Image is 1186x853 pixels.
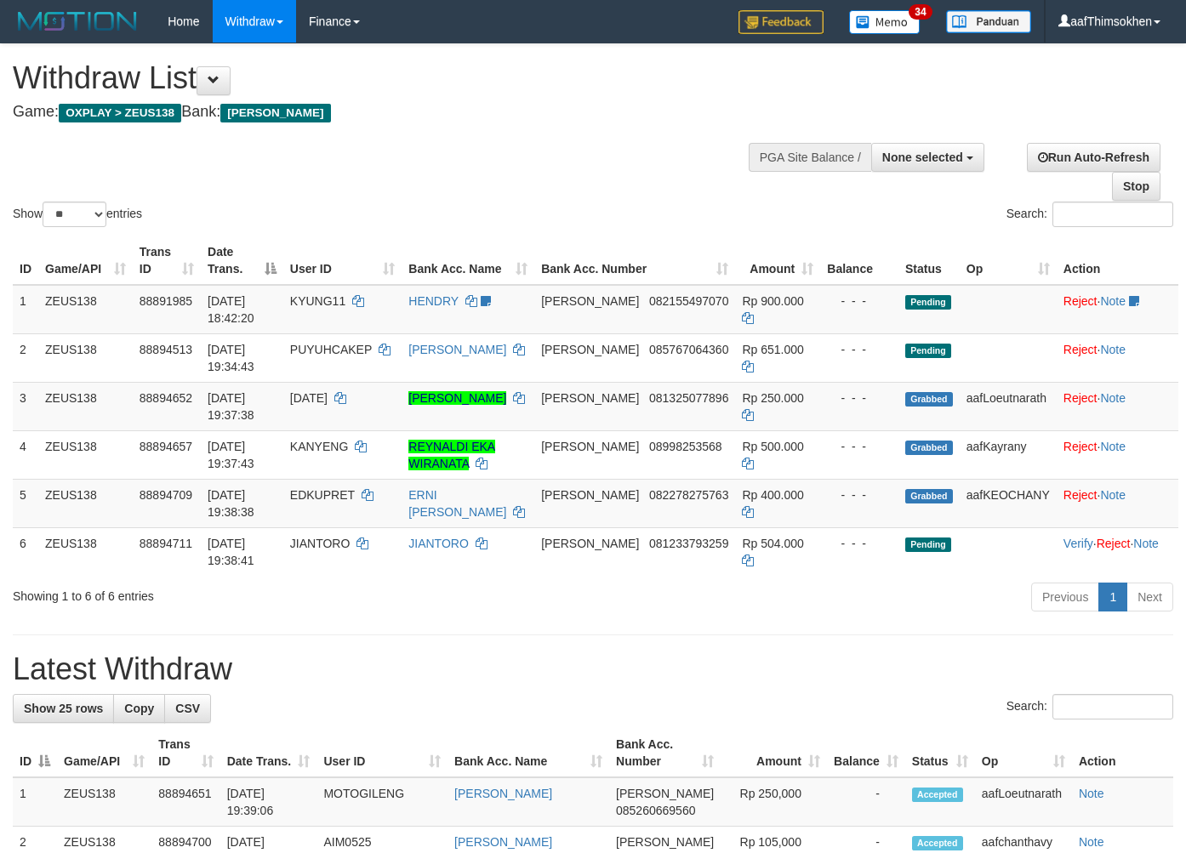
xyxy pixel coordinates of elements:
[1052,694,1173,719] input: Search:
[1063,488,1098,502] a: Reject
[408,440,495,470] a: REYNALDI EKA WIRANATA
[1063,294,1098,308] a: Reject
[541,294,639,308] span: [PERSON_NAME]
[13,581,482,605] div: Showing 1 to 6 of 6 entries
[38,333,133,382] td: ZEUS138
[208,488,254,519] span: [DATE] 19:38:38
[749,143,871,172] div: PGA Site Balance /
[151,777,220,827] td: 88894651
[316,729,448,777] th: User ID: activate to sort column ascending
[721,729,827,777] th: Amount: activate to sort column ascending
[140,294,192,308] span: 88891985
[960,236,1057,285] th: Op: activate to sort column ascending
[57,777,151,827] td: ZEUS138
[649,440,722,453] span: Copy 08998253568 to clipboard
[1057,430,1178,479] td: ·
[1063,537,1093,550] a: Verify
[175,702,200,715] span: CSV
[38,285,133,334] td: ZEUS138
[13,333,38,382] td: 2
[975,777,1072,827] td: aafLoeutnarath
[290,488,355,502] span: EDKUPRET
[1006,202,1173,227] label: Search:
[960,382,1057,430] td: aafLoeutnarath
[164,694,211,723] a: CSV
[871,143,984,172] button: None selected
[649,391,728,405] span: Copy 081325077896 to clipboard
[905,441,953,455] span: Grabbed
[13,430,38,479] td: 4
[1072,729,1173,777] th: Action
[649,537,728,550] span: Copy 081233793259 to clipboard
[408,391,506,405] a: [PERSON_NAME]
[1057,382,1178,430] td: ·
[905,392,953,407] span: Grabbed
[13,202,142,227] label: Show entries
[649,294,728,308] span: Copy 082155497070 to clipboard
[827,438,892,455] div: - - -
[649,488,728,502] span: Copy 082278275763 to clipboard
[220,729,317,777] th: Date Trans.: activate to sort column ascending
[1057,236,1178,285] th: Action
[290,440,348,453] span: KANYENG
[541,440,639,453] span: [PERSON_NAME]
[290,294,345,308] span: KYUNG11
[827,777,905,827] td: -
[946,10,1031,33] img: panduan.png
[133,236,201,285] th: Trans ID: activate to sort column ascending
[1112,172,1160,201] a: Stop
[140,488,192,502] span: 88894709
[13,652,1173,686] h1: Latest Withdraw
[13,694,114,723] a: Show 25 rows
[905,537,951,552] span: Pending
[541,488,639,502] span: [PERSON_NAME]
[960,430,1057,479] td: aafKayrany
[742,440,803,453] span: Rp 500.000
[13,382,38,430] td: 3
[57,729,151,777] th: Game/API: activate to sort column ascending
[290,537,351,550] span: JIANTORO
[13,285,38,334] td: 1
[38,479,133,527] td: ZEUS138
[402,236,534,285] th: Bank Acc. Name: activate to sort column ascending
[140,343,192,356] span: 88894513
[1057,479,1178,527] td: ·
[290,391,328,405] span: [DATE]
[1079,787,1104,800] a: Note
[1126,583,1173,611] a: Next
[721,777,827,827] td: Rp 250,000
[208,343,254,373] span: [DATE] 19:34:43
[649,343,728,356] span: Copy 085767064360 to clipboard
[13,9,142,34] img: MOTION_logo.png
[448,729,609,777] th: Bank Acc. Name: activate to sort column ascending
[827,390,892,407] div: - - -
[1100,343,1126,356] a: Note
[408,343,506,356] a: [PERSON_NAME]
[975,729,1072,777] th: Op: activate to sort column ascending
[616,787,714,800] span: [PERSON_NAME]
[534,236,735,285] th: Bank Acc. Number: activate to sort column ascending
[13,61,773,95] h1: Withdraw List
[1100,440,1126,453] a: Note
[1097,537,1131,550] a: Reject
[13,104,773,121] h4: Game: Bank:
[1100,294,1126,308] a: Note
[905,489,953,503] span: Grabbed
[208,294,254,325] span: [DATE] 18:42:20
[454,835,552,849] a: [PERSON_NAME]
[38,382,133,430] td: ZEUS138
[1057,333,1178,382] td: ·
[742,488,803,502] span: Rp 400.000
[827,341,892,358] div: - - -
[541,343,639,356] span: [PERSON_NAME]
[13,236,38,285] th: ID
[1057,285,1178,334] td: ·
[1052,202,1173,227] input: Search:
[283,236,402,285] th: User ID: activate to sort column ascending
[408,488,506,519] a: ERNI [PERSON_NAME]
[742,391,803,405] span: Rp 250.000
[820,236,898,285] th: Balance
[849,10,921,34] img: Button%20Memo.svg
[290,343,372,356] span: PUYUHCAKEP
[742,294,803,308] span: Rp 900.000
